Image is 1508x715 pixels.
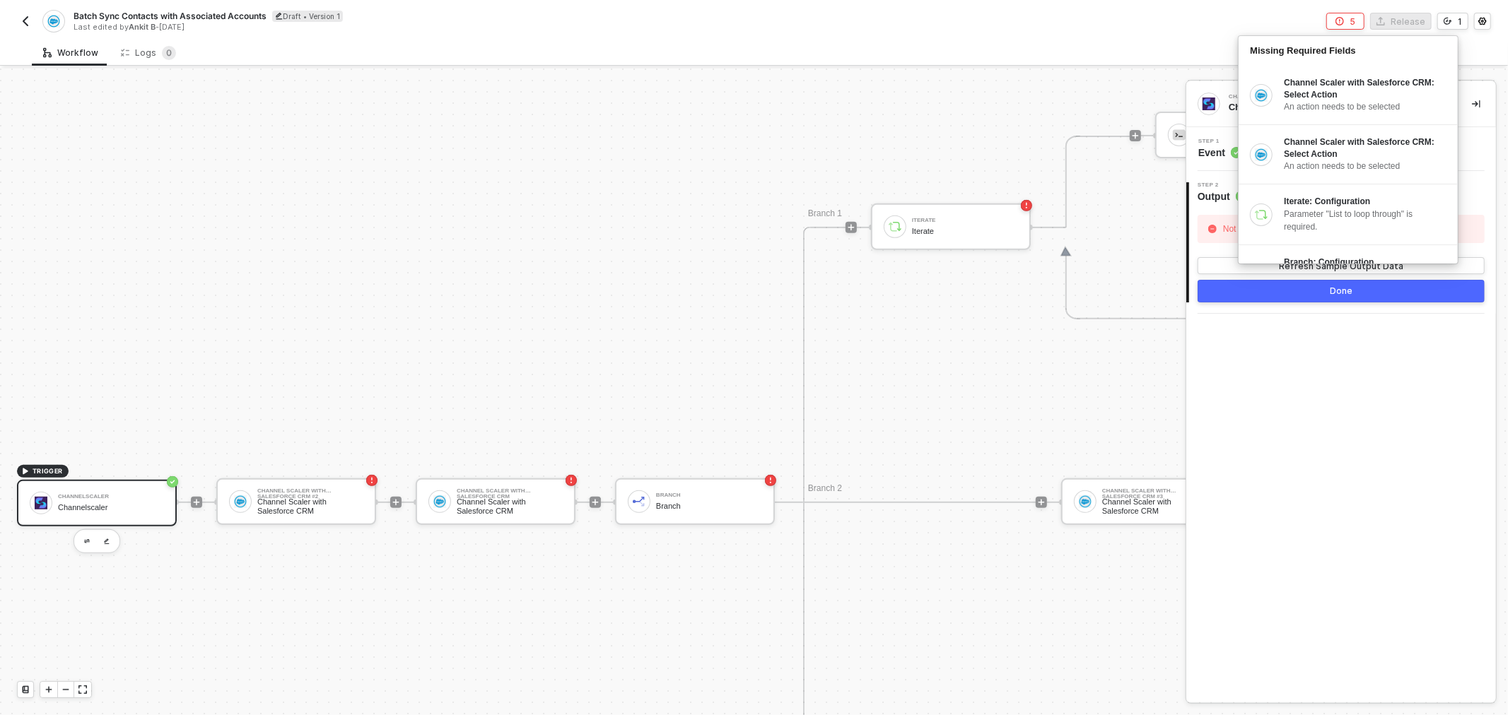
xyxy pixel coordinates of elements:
[591,498,600,507] span: icon-play
[17,13,34,30] button: back
[1472,100,1480,108] span: icon-collapse-right
[847,223,855,232] span: icon-play
[272,11,343,22] div: Draft • Version 1
[1370,13,1432,30] button: Release
[1220,218,1379,240] div: Not able to send the test data. Try again.
[20,16,31,27] img: back
[1198,280,1485,302] button: Done
[1198,182,1247,188] span: Step 2
[74,10,267,22] span: Batch Sync Contacts with Associated Accounts
[566,475,577,486] span: icon-error-page
[912,218,1018,223] div: Iterate
[433,495,446,508] img: icon
[1102,488,1208,494] div: Channel Scaler with Salesforce CRM #3
[1284,208,1445,233] li: Parameter "List to loop through" is required.
[1335,17,1344,25] span: icon-error-page
[84,539,90,544] img: edit-cred
[35,497,47,509] img: icon
[1284,256,1445,268] div: Branch: Configuration
[1330,285,1352,297] div: Done
[1229,101,1449,114] div: Channelscaler
[74,22,753,32] div: Last edited by - [DATE]
[1186,138,1496,160] div: Step 1Event
[912,227,1018,236] div: Iterate
[162,46,176,60] sup: 0
[275,12,283,20] span: icon-edit
[78,685,87,694] span: icon-expand
[192,498,201,507] span: icon-play
[656,492,762,498] div: Branch
[1021,200,1032,211] span: icon-error-page
[1284,101,1445,113] div: An action needs to be selected
[21,467,30,475] span: icon-play
[1198,146,1242,160] span: Event
[58,503,164,512] div: Channelscaler
[1239,36,1458,66] div: Missing Required Fields
[457,488,563,494] div: Channel Scaler with Salesforce CRM
[62,685,70,694] span: icon-minus
[808,207,893,221] div: Branch 1
[889,220,901,233] img: icon
[1444,17,1452,25] span: icon-versioning
[1198,257,1485,274] button: Refresh Sample Output Data
[45,685,53,694] span: icon-play
[1131,131,1140,140] span: icon-play
[257,488,363,494] div: Channel Scaler with Salesforce CRM #2
[1203,97,1215,110] img: integration-icon
[104,538,110,545] img: edit-cred
[1102,497,1208,515] div: Channel Scaler with Salesforce CRM
[1284,136,1445,160] div: Channel Scaler with Salesforce CRM: Select Action
[633,495,645,508] img: icon
[1326,13,1364,30] button: 5
[167,476,178,487] span: icon-success-page
[1284,77,1445,101] div: Channel Scaler with Salesforce CRM: Select Action
[1284,160,1445,172] div: An action needs to be selected
[1478,17,1487,25] span: icon-settings
[1208,225,1217,233] span: minus-circle
[808,482,893,496] div: Branch 2
[121,46,176,60] div: Logs
[1458,16,1462,28] div: 1
[129,22,156,32] span: Ankit B
[656,502,762,511] div: Branch
[392,498,400,507] span: icon-play
[1255,89,1268,102] img: f4c0c964-b1f0-4768-fa24-d6cf7dc03ccc.png
[1173,129,1186,141] img: icon
[1186,182,1496,302] div: Step 2Output Not able to send the test data. Try again.Refresh Sample Output DataDone
[765,475,776,486] span: icon-error-page
[1255,148,1268,161] img: f4c0c964-b1f0-4768-fa24-d6cf7dc03ccc.png
[457,497,563,515] div: Channel Scaler with Salesforce CRM
[1255,208,1268,221] img: for-loop.svg
[1198,189,1247,203] span: Output
[33,466,63,477] span: TRIGGER
[58,494,164,500] div: Channelscaler
[1079,495,1092,508] img: icon
[98,533,115,550] button: edit-cred
[1284,196,1445,208] div: Iterate: Configuration
[1437,13,1468,30] button: 1
[257,497,363,515] div: Channel Scaler with Salesforce CRM
[47,15,59,28] img: integration-icon
[78,533,95,550] button: edit-cred
[1279,260,1403,272] div: Refresh Sample Output Data
[1350,16,1355,28] div: 5
[43,47,98,59] div: Workflow
[234,495,247,508] img: icon
[1198,138,1242,144] span: Step 1
[366,475,378,486] span: icon-error-page
[1037,498,1046,507] span: icon-play
[1229,94,1441,100] div: Channelscaler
